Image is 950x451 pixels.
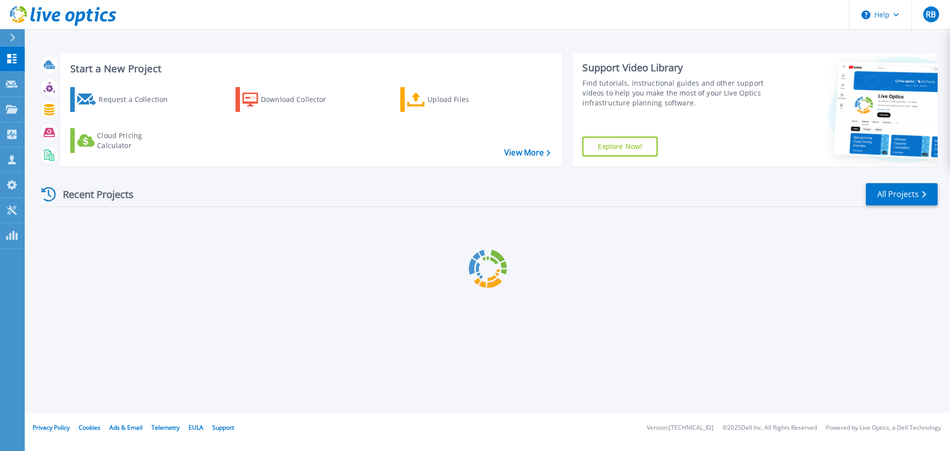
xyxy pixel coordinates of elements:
a: All Projects [866,183,938,205]
li: Powered by Live Optics, a Dell Technology [826,425,941,431]
a: Explore Now! [582,137,658,156]
li: © 2025 Dell Inc. All Rights Reserved [722,425,817,431]
a: View More [504,148,550,157]
div: Find tutorials, instructional guides and other support videos to help you make the most of your L... [582,78,768,108]
a: Request a Collection [70,87,181,112]
li: Version: [TECHNICAL_ID] [647,425,713,431]
a: Download Collector [236,87,346,112]
a: Cookies [79,423,100,432]
a: Privacy Policy [33,423,70,432]
div: Download Collector [261,90,340,109]
span: RB [926,10,936,18]
div: Support Video Library [582,61,768,74]
div: Recent Projects [38,182,147,206]
a: Upload Files [400,87,511,112]
div: Request a Collection [98,90,178,109]
a: Support [212,423,234,432]
a: Telemetry [151,423,180,432]
div: Upload Files [427,90,507,109]
h3: Start a New Project [70,63,550,74]
a: Cloud Pricing Calculator [70,128,181,153]
a: Ads & Email [109,423,142,432]
a: EULA [189,423,203,432]
div: Cloud Pricing Calculator [97,131,176,150]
